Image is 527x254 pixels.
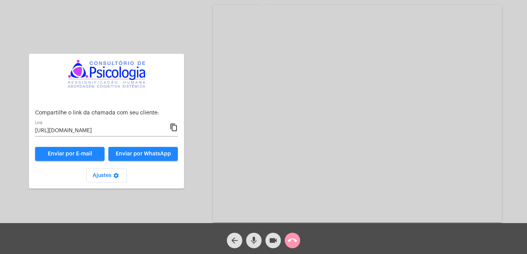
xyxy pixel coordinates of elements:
mat-icon: settings [111,172,121,182]
mat-icon: call_end [288,236,297,245]
mat-icon: arrow_back [230,236,239,245]
img: logomarcaconsultorio.jpeg [68,60,145,88]
mat-icon: videocam [269,236,278,245]
p: Compartilhe o link da chamada com seu cliente: [35,110,178,116]
a: Enviar por E-mail [35,147,105,161]
button: Enviar por WhatsApp [108,147,178,161]
span: Enviar por WhatsApp [116,151,171,157]
span: Ajustes [93,173,121,178]
span: Enviar por E-mail [48,151,92,157]
button: Ajustes [86,169,127,182]
mat-icon: content_copy [170,123,178,132]
mat-icon: mic [249,236,258,245]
